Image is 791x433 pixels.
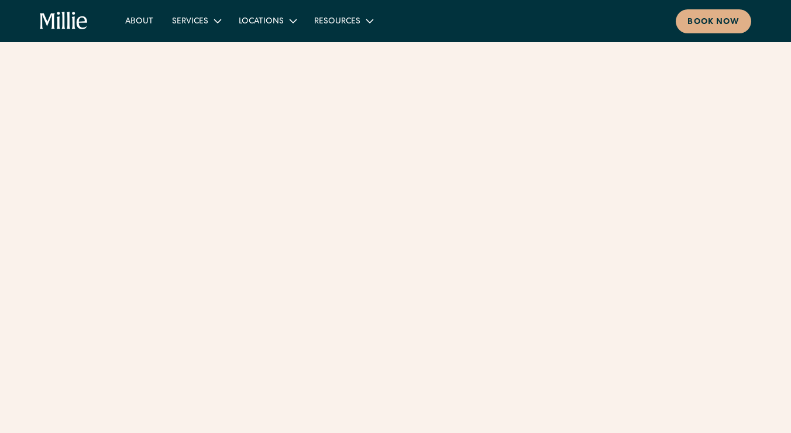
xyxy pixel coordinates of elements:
[305,11,381,30] div: Resources
[314,16,360,28] div: Resources
[40,12,88,30] a: home
[116,11,163,30] a: About
[687,16,740,29] div: Book now
[172,16,208,28] div: Services
[163,11,229,30] div: Services
[676,9,751,33] a: Book now
[239,16,284,28] div: Locations
[229,11,305,30] div: Locations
